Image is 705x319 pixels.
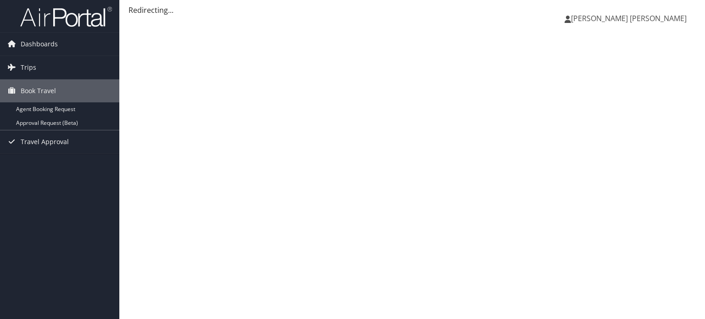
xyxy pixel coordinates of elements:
[21,130,69,153] span: Travel Approval
[571,13,687,23] span: [PERSON_NAME] [PERSON_NAME]
[20,6,112,28] img: airportal-logo.png
[21,33,58,56] span: Dashboards
[565,5,696,32] a: [PERSON_NAME] [PERSON_NAME]
[21,79,56,102] span: Book Travel
[129,5,696,16] div: Redirecting...
[21,56,36,79] span: Trips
